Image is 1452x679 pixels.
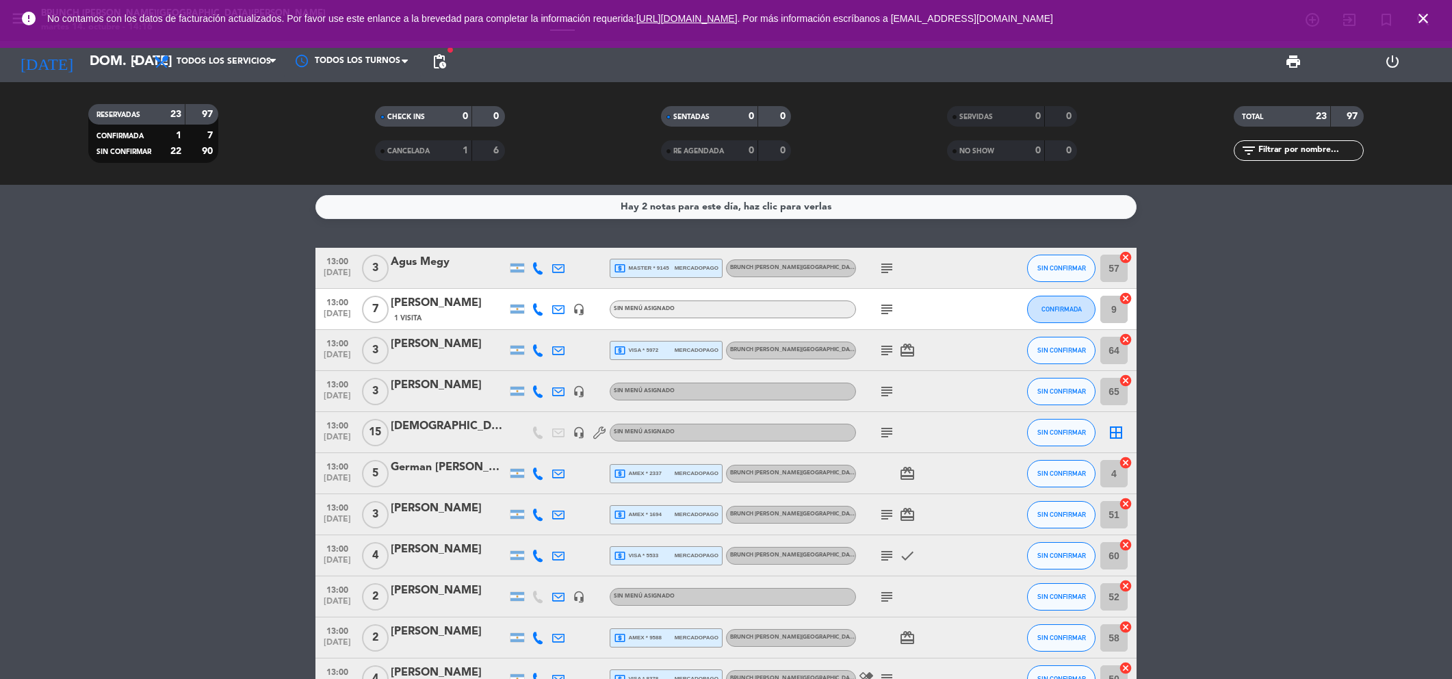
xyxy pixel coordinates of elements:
[1037,634,1086,641] span: SIN CONFIRMAR
[320,622,354,638] span: 13:00
[1037,346,1086,354] span: SIN CONFIRMAR
[362,583,389,611] span: 2
[96,112,140,118] span: RESERVADAS
[614,593,675,599] span: Sin menú asignado
[1119,620,1132,634] i: cancel
[21,10,37,27] i: error
[493,112,502,121] strong: 0
[1066,112,1074,121] strong: 0
[391,376,507,394] div: [PERSON_NAME]
[899,630,916,646] i: card_giftcard
[675,510,718,519] span: mercadopago
[614,509,626,521] i: local_atm
[573,591,585,603] i: headset_mic
[96,149,151,155] span: SIN CONFIRMAR
[391,623,507,641] div: [PERSON_NAME]
[1037,428,1086,436] span: SIN CONFIRMAR
[320,597,354,613] span: [DATE]
[320,458,354,474] span: 13:00
[675,346,718,355] span: mercadopago
[320,392,354,407] span: [DATE]
[1037,593,1086,600] span: SIN CONFIRMAR
[320,335,354,350] span: 13:00
[1285,53,1301,70] span: print
[320,294,354,309] span: 13:00
[1343,41,1442,82] div: LOG OUT
[1027,337,1096,364] button: SIN CONFIRMAR
[879,383,895,400] i: subject
[391,294,507,312] div: [PERSON_NAME]
[730,347,904,353] span: Brunch [PERSON_NAME][GEOGRAPHIC_DATA][PERSON_NAME]
[614,306,675,311] span: Sin menú asignado
[614,467,626,480] i: local_atm
[621,199,831,215] div: Hay 2 notas para este día, haz clic para verlas
[673,114,710,120] span: SENTADAS
[170,146,181,156] strong: 22
[730,470,1036,476] span: Brunch [PERSON_NAME][GEOGRAPHIC_DATA][PERSON_NAME]
[1119,538,1132,552] i: cancel
[675,264,718,272] span: mercadopago
[1347,112,1360,121] strong: 97
[1384,53,1401,70] i: power_settings_new
[362,378,389,405] span: 3
[675,469,718,478] span: mercadopago
[387,114,425,120] span: CHECK INS
[463,146,468,155] strong: 1
[320,253,354,268] span: 13:00
[391,500,507,517] div: [PERSON_NAME]
[207,131,216,140] strong: 7
[320,309,354,325] span: [DATE]
[170,110,181,119] strong: 23
[636,13,738,24] a: [URL][DOMAIN_NAME]
[320,499,354,515] span: 13:00
[1035,146,1041,155] strong: 0
[614,262,669,274] span: master * 9145
[320,540,354,556] span: 13:00
[362,460,389,487] span: 5
[391,459,507,476] div: German [PERSON_NAME]
[675,551,718,560] span: mercadopago
[899,548,916,564] i: check
[320,515,354,530] span: [DATE]
[387,148,430,155] span: CANCELADA
[320,433,354,448] span: [DATE]
[1027,460,1096,487] button: SIN CONFIRMAR
[394,313,422,324] span: 1 Visita
[959,114,993,120] span: SERVIDAS
[391,335,507,353] div: [PERSON_NAME]
[320,581,354,597] span: 13:00
[431,53,448,70] span: pending_actions
[738,13,1053,24] a: . Por más información escríbanos a [EMAIL_ADDRESS][DOMAIN_NAME]
[879,424,895,441] i: subject
[1027,296,1096,323] button: CONFIRMADA
[446,46,454,54] span: fiber_manual_record
[127,53,144,70] i: arrow_drop_down
[1119,251,1132,264] i: cancel
[1037,511,1086,518] span: SIN CONFIRMAR
[1037,387,1086,395] span: SIN CONFIRMAR
[614,429,675,435] span: Sin menú asignado
[320,376,354,392] span: 13:00
[780,146,788,155] strong: 0
[1027,255,1096,282] button: SIN CONFIRMAR
[362,501,389,528] span: 3
[614,550,626,562] i: local_atm
[879,342,895,359] i: subject
[1119,374,1132,387] i: cancel
[614,344,658,357] span: visa * 5972
[1316,112,1327,121] strong: 23
[493,146,502,155] strong: 6
[362,296,389,323] span: 7
[614,388,675,394] span: Sin menú asignado
[614,550,658,562] span: visa * 5533
[362,542,389,569] span: 4
[1027,501,1096,528] button: SIN CONFIRMAR
[879,589,895,605] i: subject
[47,13,1053,24] span: No contamos con los datos de facturación actualizados. Por favor use este enlance a la brevedad p...
[1119,497,1132,511] i: cancel
[879,260,895,277] i: subject
[1257,143,1363,158] input: Filtrar por nombre...
[320,350,354,366] span: [DATE]
[1119,661,1132,675] i: cancel
[573,426,585,439] i: headset_mic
